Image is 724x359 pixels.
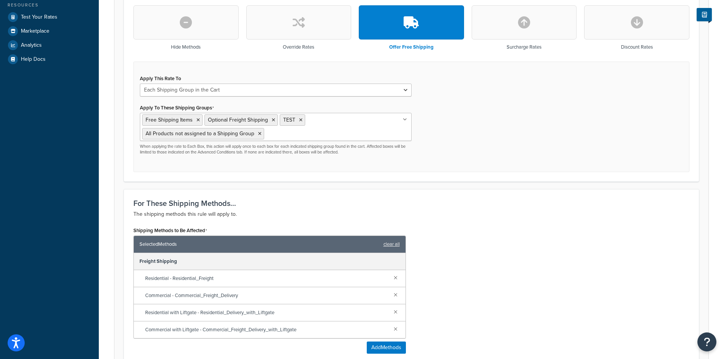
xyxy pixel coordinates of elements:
span: Selected Methods [139,239,380,250]
h3: Offer Free Shipping [389,44,434,50]
div: Resources [6,2,93,8]
a: Test Your Rates [6,10,93,24]
label: Apply This Rate To [140,76,181,81]
span: Commercial with Liftgate - Commercial_Freight_Delivery_with_Liftgate [145,324,388,335]
label: Apply To These Shipping Groups [140,105,214,111]
p: When applying the rate to Each Box, this action will apply once to each box for each indicated sh... [140,144,412,155]
span: Residential with Liftgate - Residential_Delivery_with_Liftgate [145,307,388,318]
span: All Products not assigned to a Shipping Group [146,130,254,138]
h3: Surcharge Rates [507,44,542,50]
a: Help Docs [6,52,93,66]
h3: Discount Rates [621,44,653,50]
span: Help Docs [21,56,46,63]
button: Open Resource Center [697,332,716,351]
button: AddMethods [367,342,406,354]
a: clear all [383,239,400,250]
span: Optional Freight Shipping [208,116,268,124]
div: Freight Shipping [134,253,406,270]
span: Residential - Residential_Freight [145,273,388,284]
h3: For These Shipping Methods... [133,199,689,207]
span: Test Your Rates [21,14,57,21]
span: Free Shipping Items [146,116,193,124]
button: Show Help Docs [697,8,712,21]
span: Commercial - Commercial_Freight_Delivery [145,290,388,301]
h3: Hide Methods [171,44,201,50]
span: TEST [283,116,295,124]
label: Shipping Methods to Be Affected [133,228,207,234]
p: The shipping methods this rule will apply to. [133,210,689,219]
span: Analytics [21,42,42,49]
span: Marketplace [21,28,49,35]
a: Marketplace [6,24,93,38]
a: Analytics [6,38,93,52]
h3: Override Rates [283,44,314,50]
